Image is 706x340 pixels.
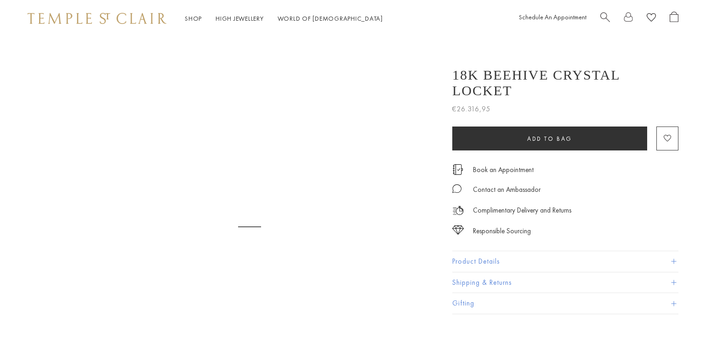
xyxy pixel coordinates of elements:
[185,13,383,24] nav: Main navigation
[28,13,166,24] img: Temple St. Clair
[670,12,678,26] a: Open Shopping Bag
[452,205,464,216] img: icon_delivery.svg
[647,12,656,26] a: View Wishlist
[452,67,678,98] h1: 18K Beehive Crystal Locket
[527,135,572,143] span: Add to bag
[452,103,490,115] span: €26.316,95
[473,165,534,175] a: Book an Appointment
[600,12,610,26] a: Search
[452,164,463,175] img: icon_appointment.svg
[185,14,202,23] a: ShopShop
[452,293,678,314] button: Gifting
[452,272,678,293] button: Shipping & Returns
[473,205,571,216] p: Complimentary Delivery and Returns
[452,225,464,235] img: icon_sourcing.svg
[452,251,678,272] button: Product Details
[278,14,383,23] a: World of [DEMOGRAPHIC_DATA]World of [DEMOGRAPHIC_DATA]
[519,13,586,21] a: Schedule An Appointment
[452,184,461,193] img: MessageIcon-01_2.svg
[216,14,264,23] a: High JewelleryHigh Jewellery
[452,127,647,150] button: Add to bag
[473,225,531,237] div: Responsible Sourcing
[473,184,541,196] div: Contact an Ambassador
